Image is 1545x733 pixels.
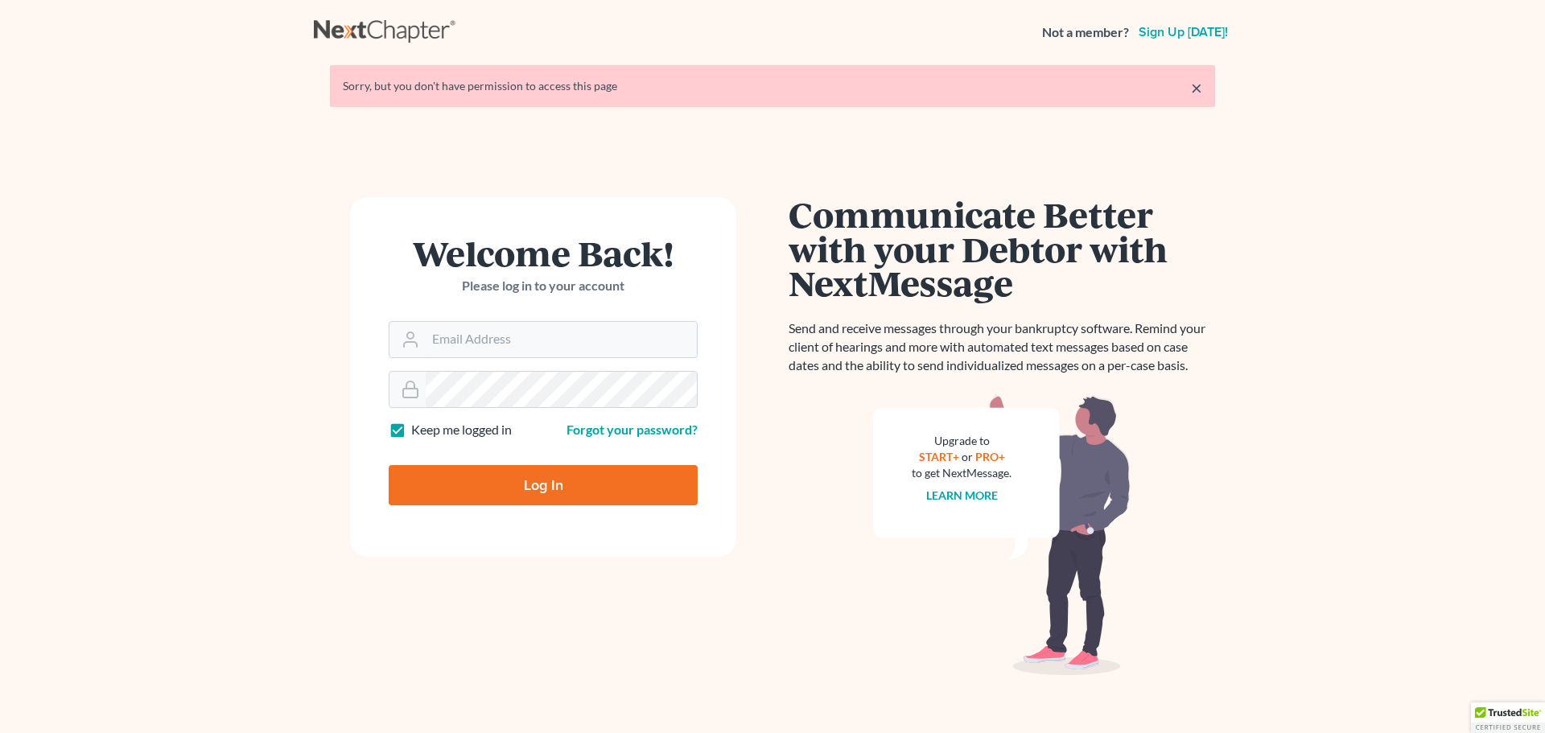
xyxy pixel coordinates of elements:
a: Forgot your password? [566,422,698,437]
div: Upgrade to [912,433,1011,449]
div: TrustedSite Certified [1471,702,1545,733]
input: Log In [389,465,698,505]
a: PRO+ [975,450,1005,463]
input: Email Address [426,322,697,357]
img: nextmessage_bg-59042aed3d76b12b5cd301f8e5b87938c9018125f34e5fa2b7a6b67550977c72.svg [873,394,1131,676]
p: Please log in to your account [389,277,698,295]
a: Sign up [DATE]! [1135,26,1231,39]
h1: Welcome Back! [389,236,698,270]
div: to get NextMessage. [912,465,1011,481]
a: Learn more [926,488,998,502]
p: Send and receive messages through your bankruptcy software. Remind your client of hearings and mo... [789,319,1215,375]
a: START+ [919,450,959,463]
a: × [1191,78,1202,97]
label: Keep me logged in [411,421,512,439]
h1: Communicate Better with your Debtor with NextMessage [789,197,1215,300]
span: or [962,450,973,463]
div: Sorry, but you don't have permission to access this page [343,78,1202,94]
strong: Not a member? [1042,23,1129,42]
